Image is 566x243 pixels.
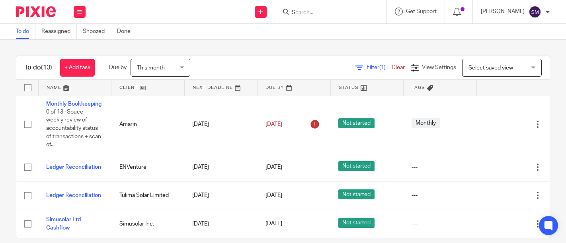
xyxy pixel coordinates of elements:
div: --- [412,191,469,199]
a: Reassigned [41,24,77,39]
span: [DATE] [265,164,282,170]
h1: To do [24,64,52,72]
span: Select saved view [468,65,513,71]
img: Pixie [16,6,56,17]
span: [DATE] [265,221,282,227]
span: This month [137,65,165,71]
td: Simusolar Inc. [111,210,185,238]
a: Clear [392,65,405,70]
span: Filter [367,65,392,70]
input: Search [291,10,363,17]
span: Get Support [406,9,437,14]
td: Amarin [111,96,185,153]
a: Simusolar Ltd Cashflow [46,217,81,230]
p: [PERSON_NAME] [481,8,525,15]
img: svg%3E [529,6,541,18]
span: Not started [338,161,375,171]
div: --- [412,220,469,228]
a: Ledger Reconciliation [46,193,101,198]
td: Tulima Solar Limited [111,181,185,210]
td: [DATE] [184,210,258,238]
a: Monthly Bookkeeping [46,101,101,107]
div: --- [412,163,469,171]
span: Monthly [412,118,440,128]
td: [DATE] [184,181,258,210]
span: 0 of 13 · Souce - weekly review of accountability status of transactions + scan of... [46,109,101,147]
td: [DATE] [184,153,258,181]
a: Snoozed [83,24,111,39]
p: Due by [109,64,127,71]
span: (13) [41,64,52,71]
span: Not started [338,118,375,128]
a: Ledger Reconciliation [46,164,101,170]
a: To do [16,24,35,39]
span: View Settings [422,65,456,70]
span: Not started [338,218,375,228]
a: Done [117,24,137,39]
span: Tags [412,85,425,90]
span: [DATE] [265,121,282,127]
a: + Add task [60,59,95,77]
td: [DATE] [184,96,258,153]
td: ENVenture [111,153,185,181]
span: Not started [338,189,375,199]
span: [DATE] [265,193,282,198]
span: (1) [379,65,386,70]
